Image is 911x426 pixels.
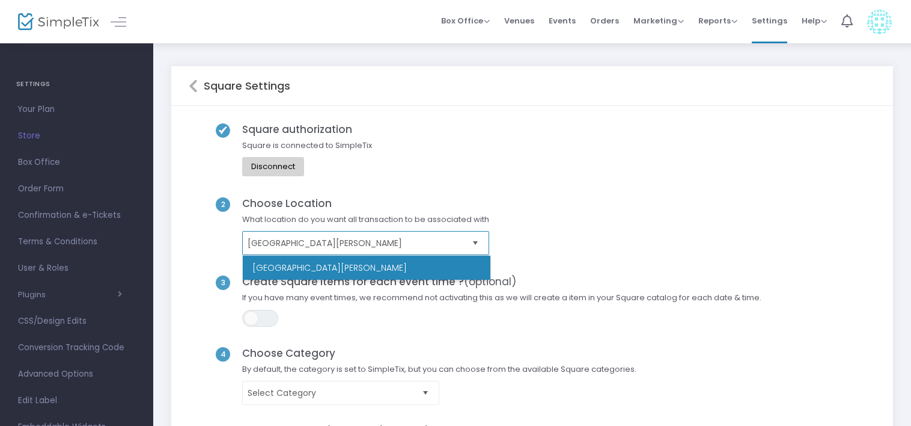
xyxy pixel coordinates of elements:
[633,15,684,26] span: Marketing
[248,237,467,249] span: [GEOGRAPHIC_DATA][PERSON_NAME]
[251,162,295,171] div: Disconnect
[216,276,230,290] span: 3
[590,5,619,36] span: Orders
[236,363,642,381] span: By default, the category is set to SimpleTix, but you can choose from the available Square catego...
[802,15,827,26] span: Help
[549,5,576,36] span: Events
[18,340,135,356] span: Conversion Tracking Code
[216,123,230,138] img: Checkbox SVG
[18,155,135,170] span: Box Office
[18,290,122,300] button: Plugins
[18,366,135,382] span: Advanced Options
[236,214,495,232] span: What location do you want all transaction to be associated with
[18,181,135,197] span: Order Form
[236,123,378,135] h4: Square authorization
[18,102,135,117] span: Your Plan
[752,5,787,36] span: Settings
[236,140,378,158] span: Square is connected to SimpleTix
[18,234,135,250] span: Terms & Conditions
[18,313,135,329] span: CSS/Design Edits
[236,292,767,310] span: If you have many event times, we recommend not activating this as we will create a item in your S...
[198,79,290,93] h5: Square Settings
[464,274,516,289] span: (optional)
[243,256,490,280] li: [GEOGRAPHIC_DATA][PERSON_NAME]
[467,230,484,256] button: Select
[504,5,534,36] span: Venues
[18,128,135,144] span: Store
[216,197,230,212] span: 2
[16,72,137,96] h4: SETTINGS
[236,197,495,209] h4: Choose Location
[242,157,304,176] button: Disconnect
[18,393,135,409] span: Edit Label
[417,380,434,406] button: Select
[698,15,737,26] span: Reports
[216,347,230,362] span: 4
[18,261,135,276] span: User & Roles
[248,387,417,399] span: Select Category
[236,276,767,288] h4: Create Square items for each event time ?
[441,15,490,26] span: Box Office
[236,347,642,359] h4: Choose Category
[18,208,135,223] span: Confirmation & e-Tickets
